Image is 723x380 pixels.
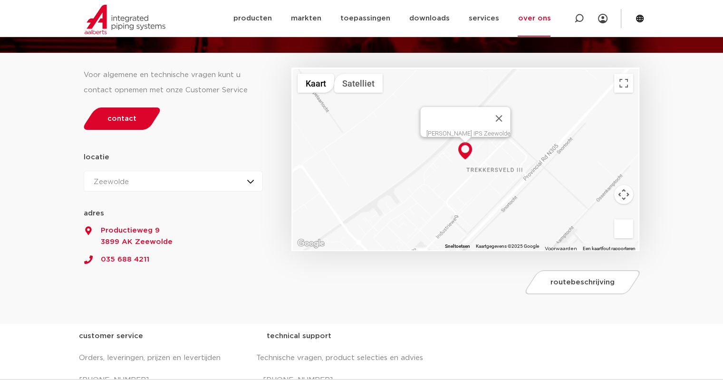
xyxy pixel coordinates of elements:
[475,244,539,249] span: Kaartgegevens ©2025 Google
[94,178,129,185] span: Zeewolde
[488,107,511,130] button: Sluiten
[79,351,645,366] p: Orders, leveringen, prijzen en levertijden Technische vragen, product selecties en advies
[426,130,511,137] div: [PERSON_NAME] IPS Zeewolde
[84,236,263,248] span: 3899 AK Zeewolde
[84,248,263,265] a: 035 688 4211
[84,225,263,236] span: Productieweg 9
[550,279,615,286] span: routebeschrijving
[614,74,633,93] button: Weergave op volledig scherm aan- of uitzetten
[334,74,383,93] button: Satellietbeelden tonen
[84,225,263,248] a: Productieweg 93899 AK Zeewolde
[295,237,327,250] img: Google
[107,115,136,122] span: contact
[582,246,635,251] a: Een kaartfout rapporteren
[298,74,334,93] button: Stratenkaart tonen
[84,154,109,161] strong: locatie
[614,185,633,204] button: Bedieningsopties voor de kaartweergave
[79,332,331,340] strong: customer service technical support
[84,201,263,225] strong: adres
[614,219,633,238] button: Sleep Pegman de kaart op om Street View te openen
[295,237,327,250] a: Dit gebied openen in Google Maps (er wordt een nieuw venster geopend)
[523,270,643,294] a: routebeschrijving
[84,68,263,98] div: Voor algemene en technische vragen kunt u contact opnemen met onze Customer Service
[444,243,470,250] button: Sneltoetsen
[544,246,577,251] a: Voorwaarden
[81,107,163,130] a: contact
